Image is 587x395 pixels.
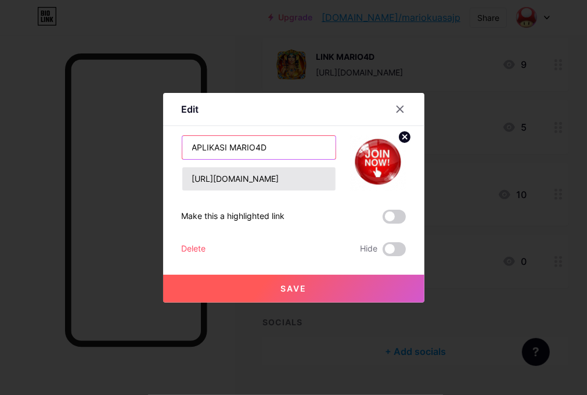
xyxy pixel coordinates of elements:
input: URL [182,167,336,191]
span: Hide [361,242,378,256]
div: Delete [182,242,206,256]
span: Save [280,283,307,293]
button: Save [163,275,424,303]
input: Title [182,136,336,159]
div: Make this a highlighted link [182,210,285,224]
img: link_thumbnail [350,135,406,191]
div: Edit [182,102,199,116]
